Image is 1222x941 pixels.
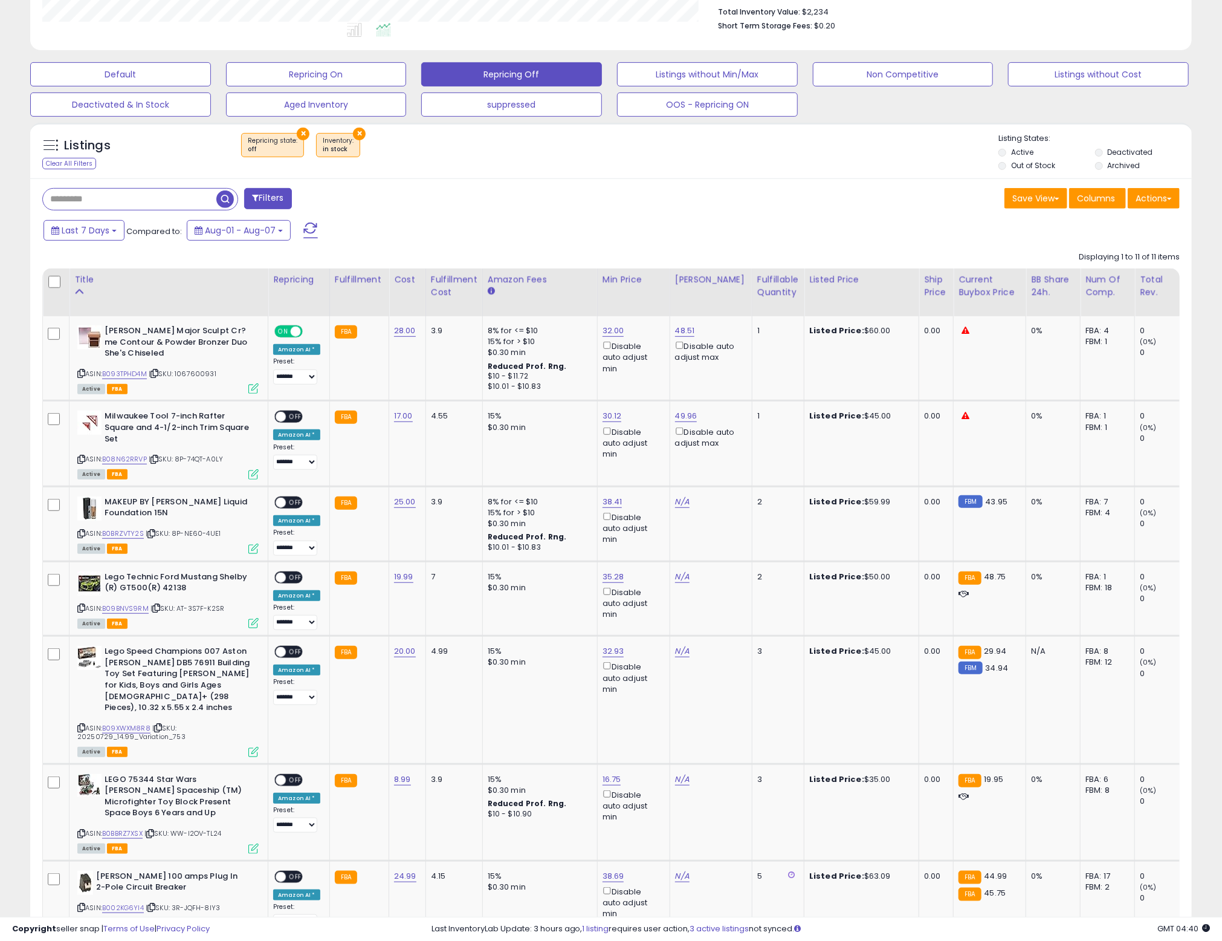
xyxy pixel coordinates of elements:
small: (0%) [1140,583,1157,593]
span: FBA [107,544,128,554]
div: $0.30 min [488,785,588,796]
b: Listed Price: [809,410,864,422]
span: | SKU: 8P-74QT-A0LY [149,454,223,464]
span: 2025-08-15 04:40 GMT [1157,923,1210,934]
span: Aug-01 - Aug-07 [205,224,276,236]
button: Default [30,62,211,86]
div: 2 [757,497,795,507]
a: B0BBRZ7XSX [102,829,143,839]
a: N/A [675,870,690,882]
span: | SKU: 8P-NE60-4UE1 [146,529,221,538]
button: suppressed [421,93,602,117]
div: ASIN: [77,325,259,392]
img: 31hT4csIjrL._SL40_.jpg [77,497,102,521]
div: Cost [394,273,421,286]
div: Num of Comp. [1085,273,1130,299]
div: 0 [1140,497,1189,507]
a: N/A [675,571,690,583]
strong: Copyright [12,923,56,934]
div: 0 [1140,796,1189,807]
b: Listed Price: [809,571,864,582]
span: Last 7 Days [62,224,109,236]
div: 7 [431,571,473,582]
div: Preset: [273,678,320,705]
a: 19.99 [394,571,413,583]
span: OFF [286,775,305,785]
button: Columns [1069,188,1126,209]
div: 0.00 [924,871,944,882]
b: Listed Price: [809,773,864,785]
div: 4.15 [431,871,473,882]
div: ASIN: [77,774,259,853]
div: Displaying 1 to 11 of 11 items [1079,252,1180,263]
a: 32.00 [603,325,624,337]
span: Repricing state : [248,136,297,154]
div: Amazon AI * [273,344,320,355]
div: 1 [757,325,795,336]
div: Preset: [273,443,320,470]
b: Reduced Prof. Rng. [488,361,567,371]
div: Disable auto adjust min [603,425,661,460]
div: 4.55 [431,411,473,422]
div: seller snap | | [12,923,210,935]
div: 15% for > $10 [488,507,588,518]
span: 34.94 [986,662,1009,674]
a: 48.51 [675,325,695,337]
div: 3 [757,774,795,785]
div: Fulfillable Quantity [757,273,799,299]
a: 30.12 [603,410,622,422]
div: 3.9 [431,497,473,507]
a: 38.41 [603,496,622,508]
div: 3.9 [431,325,473,336]
b: Listed Price: [809,870,864,882]
a: 28.00 [394,325,416,337]
b: [PERSON_NAME] 100 amps Plug In 2-Pole Circuit Breaker [96,871,243,896]
a: 17.00 [394,410,413,422]
div: Disable auto adjust min [603,885,661,920]
div: FBA: 17 [1085,871,1125,882]
button: Save View [1004,188,1067,209]
div: $35.00 [809,774,910,785]
small: (0%) [1140,657,1157,667]
small: FBA [959,871,981,884]
div: 0.00 [924,774,944,785]
div: Disable auto adjust max [675,425,743,449]
span: All listings currently available for purchase on Amazon [77,384,105,394]
div: N/A [1031,646,1071,657]
small: FBA [959,888,981,901]
span: 19.95 [984,773,1004,785]
div: 0 [1140,571,1189,582]
span: $0.20 [814,20,835,31]
div: 0 [1140,646,1189,657]
div: Total Rev. [1140,273,1184,299]
div: 15% [488,871,588,882]
div: off [248,145,297,154]
div: 0 [1140,871,1189,882]
b: MAKEUP BY [PERSON_NAME] Liquid Foundation 15N [105,497,251,522]
div: FBA: 8 [1085,646,1125,657]
button: Aged Inventory [226,93,407,117]
div: 0 [1140,774,1189,785]
b: Short Term Storage Fees: [718,21,812,31]
button: Non Competitive [813,62,994,86]
div: 0.00 [924,571,944,582]
div: 0.00 [924,497,944,507]
span: OFF [301,327,320,337]
small: FBA [959,571,981,585]
div: $0.30 min [488,347,588,358]
a: 38.69 [603,870,624,882]
span: FBA [107,747,128,757]
div: 0 [1140,593,1189,604]
div: 0% [1031,325,1071,336]
div: Amazon AI * [273,793,320,804]
div: Listed Price [809,273,914,286]
div: 15% [488,774,588,785]
div: Preset: [273,529,320,556]
div: 15% [488,571,588,582]
div: 0% [1031,871,1071,882]
a: B08N62RRVP [102,454,147,464]
div: 0% [1031,571,1071,582]
div: FBM: 12 [1085,657,1125,668]
small: FBA [335,497,357,510]
b: Reduced Prof. Rng. [488,798,567,809]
